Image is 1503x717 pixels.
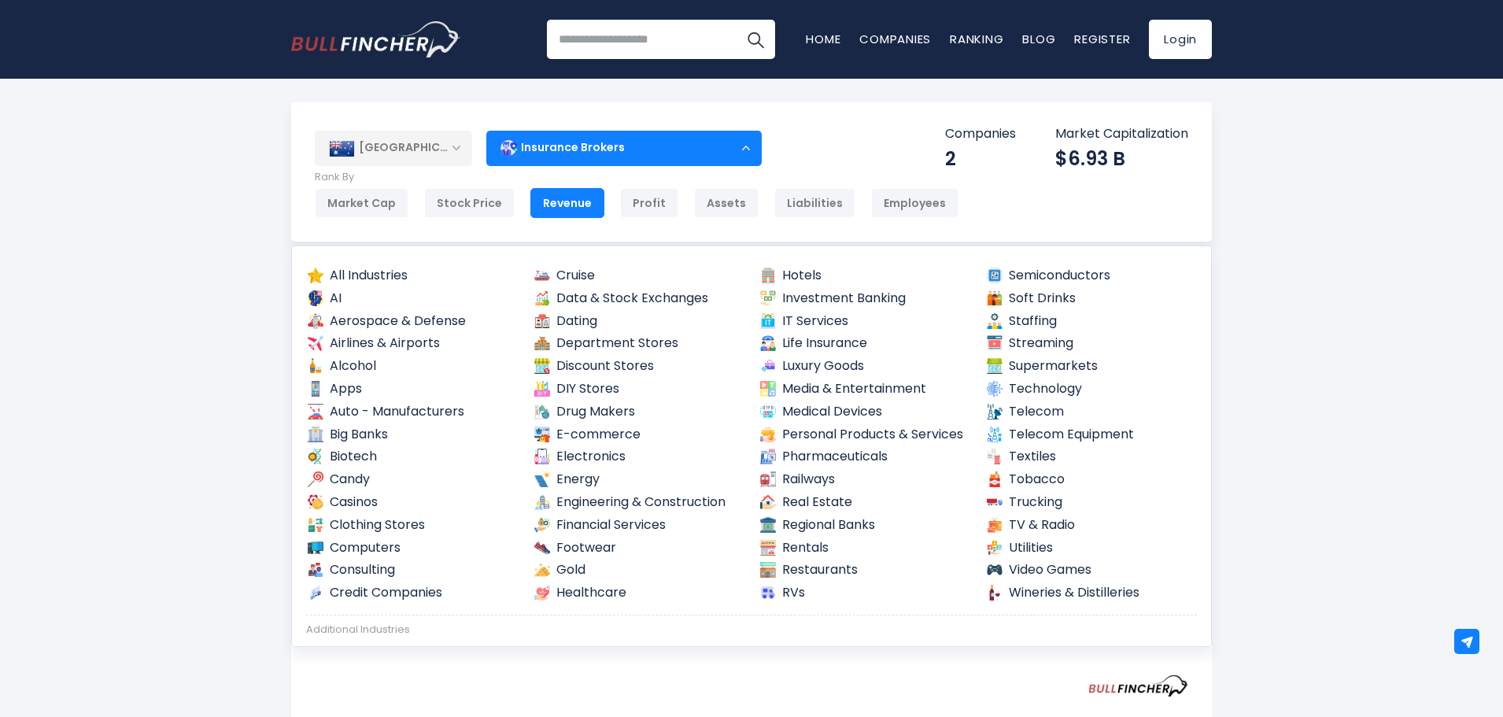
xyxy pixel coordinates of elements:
[306,379,519,399] a: Apps
[315,131,472,165] div: [GEOGRAPHIC_DATA]
[759,312,971,331] a: IT Services
[306,334,519,353] a: Airlines & Airports
[806,31,840,47] a: Home
[985,538,1198,558] a: Utilities
[306,493,519,512] a: Casinos
[985,560,1198,580] a: Video Games
[306,266,519,286] a: All Industries
[533,645,745,664] a: Farming Supplies
[620,188,678,218] div: Profit
[759,425,971,445] a: Personal Products & Services
[759,645,971,664] a: Medical Tools
[1055,126,1188,142] p: Market Capitalization
[985,312,1198,331] a: Staffing
[985,645,1198,664] a: Renewable Energy
[306,470,519,490] a: Candy
[306,312,519,331] a: Aerospace & Defense
[759,516,971,535] a: Regional Banks
[533,425,745,445] a: E-commerce
[1022,31,1055,47] a: Blog
[759,470,971,490] a: Railways
[533,538,745,558] a: Footwear
[759,447,971,467] a: Pharmaceuticals
[985,583,1198,603] a: Wineries & Distilleries
[985,289,1198,309] a: Soft Drinks
[306,357,519,376] a: Alcohol
[759,334,971,353] a: Life Insurance
[533,560,745,580] a: Gold
[1055,146,1188,171] div: $6.93 B
[306,425,519,445] a: Big Banks
[306,583,519,603] a: Credit Companies
[1074,31,1130,47] a: Register
[306,289,519,309] a: AI
[945,146,1016,171] div: 2
[985,266,1198,286] a: Semiconductors
[533,334,745,353] a: Department Stores
[306,402,519,422] a: Auto - Manufacturers
[759,357,971,376] a: Luxury Goods
[985,402,1198,422] a: Telecom
[871,188,958,218] div: Employees
[306,560,519,580] a: Consulting
[530,188,604,218] div: Revenue
[315,171,958,184] p: Rank By
[759,266,971,286] a: Hotels
[759,402,971,422] a: Medical Devices
[774,188,855,218] div: Liabilities
[945,126,1016,142] p: Companies
[533,266,745,286] a: Cruise
[985,493,1198,512] a: Trucking
[985,447,1198,467] a: Textiles
[533,289,745,309] a: Data & Stock Exchanges
[533,312,745,331] a: Dating
[985,470,1198,490] a: Tobacco
[736,20,775,59] button: Search
[306,645,519,664] a: Advertising
[759,289,971,309] a: Investment Banking
[759,560,971,580] a: Restaurants
[533,493,745,512] a: Engineering & Construction
[985,334,1198,353] a: Streaming
[985,379,1198,399] a: Technology
[424,188,515,218] div: Stock Price
[306,538,519,558] a: Computers
[985,425,1198,445] a: Telecom Equipment
[533,516,745,535] a: Financial Services
[694,188,759,218] div: Assets
[759,583,971,603] a: RVs
[291,21,461,57] img: Bullfincher logo
[1149,20,1212,59] a: Login
[533,447,745,467] a: Electronics
[950,31,1003,47] a: Ranking
[306,516,519,535] a: Clothing Stores
[533,357,745,376] a: Discount Stores
[533,379,745,399] a: DIY Stores
[306,447,519,467] a: Biotech
[486,130,762,166] div: Insurance Brokers
[859,31,931,47] a: Companies
[759,538,971,558] a: Rentals
[306,623,1197,637] div: Additional Industries
[759,379,971,399] a: Media & Entertainment
[533,583,745,603] a: Healthcare
[315,188,408,218] div: Market Cap
[533,402,745,422] a: Drug Makers
[985,357,1198,376] a: Supermarkets
[985,516,1198,535] a: TV & Radio
[533,470,745,490] a: Energy
[291,21,460,57] a: Go to homepage
[759,493,971,512] a: Real Estate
